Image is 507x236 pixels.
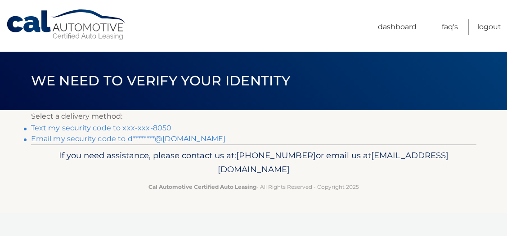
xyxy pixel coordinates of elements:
[378,19,417,35] a: Dashboard
[477,19,501,35] a: Logout
[6,9,127,41] a: Cal Automotive
[236,150,316,160] span: [PHONE_NUMBER]
[31,124,172,132] a: Text my security code to xxx-xxx-8050
[31,110,476,123] p: Select a delivery method:
[31,72,291,89] span: We need to verify your identity
[442,19,458,35] a: FAQ's
[37,148,471,177] p: If you need assistance, please contact us at: or email us at
[148,183,256,190] strong: Cal Automotive Certified Auto Leasing
[31,134,226,143] a: Email my security code to d********@[DOMAIN_NAME]
[37,182,471,191] p: - All Rights Reserved - Copyright 2025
